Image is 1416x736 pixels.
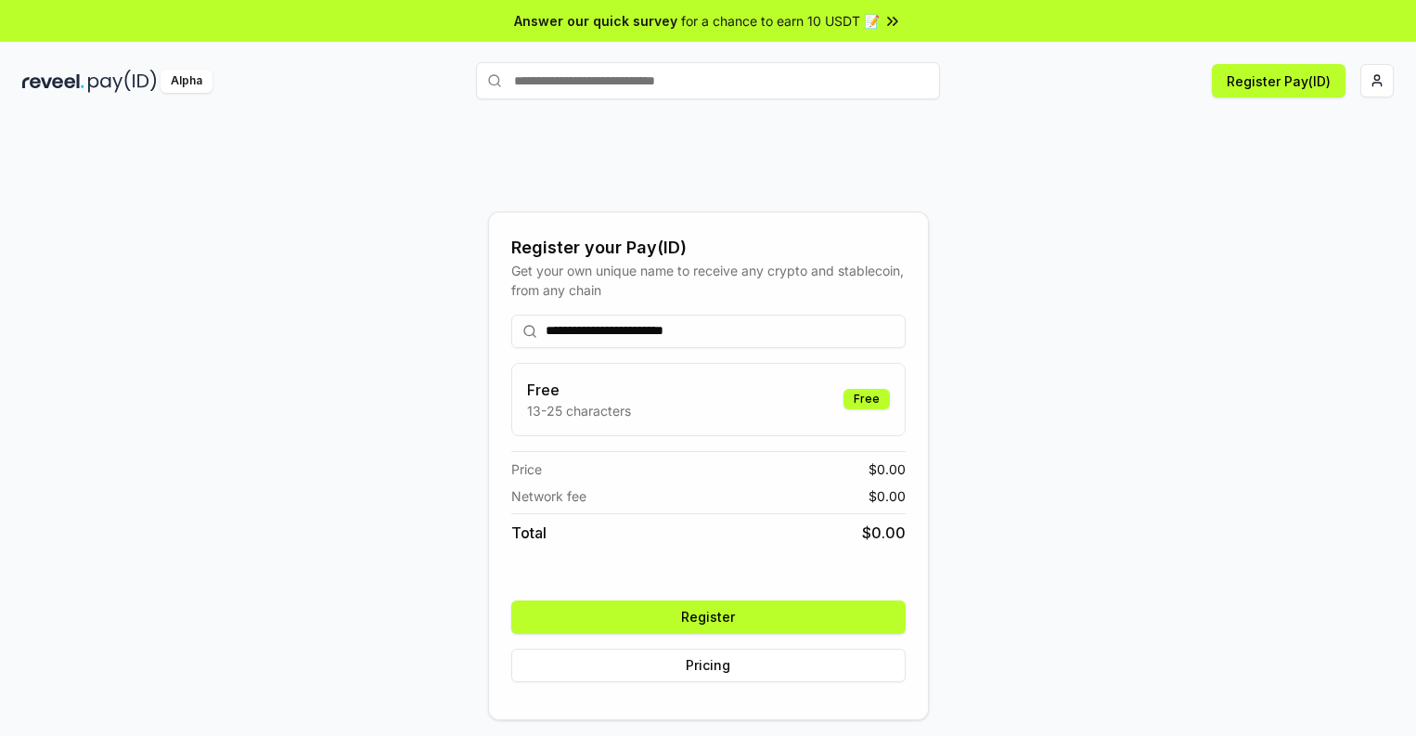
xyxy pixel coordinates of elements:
[22,70,84,93] img: reveel_dark
[681,11,880,31] span: for a chance to earn 10 USDT 📝
[862,522,906,544] span: $ 0.00
[511,459,542,479] span: Price
[527,379,631,401] h3: Free
[869,486,906,506] span: $ 0.00
[511,522,547,544] span: Total
[88,70,157,93] img: pay_id
[511,486,586,506] span: Network fee
[511,600,906,634] button: Register
[511,649,906,682] button: Pricing
[161,70,212,93] div: Alpha
[1212,64,1345,97] button: Register Pay(ID)
[869,459,906,479] span: $ 0.00
[843,389,890,409] div: Free
[511,261,906,300] div: Get your own unique name to receive any crypto and stablecoin, from any chain
[527,401,631,420] p: 13-25 characters
[514,11,677,31] span: Answer our quick survey
[511,235,906,261] div: Register your Pay(ID)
